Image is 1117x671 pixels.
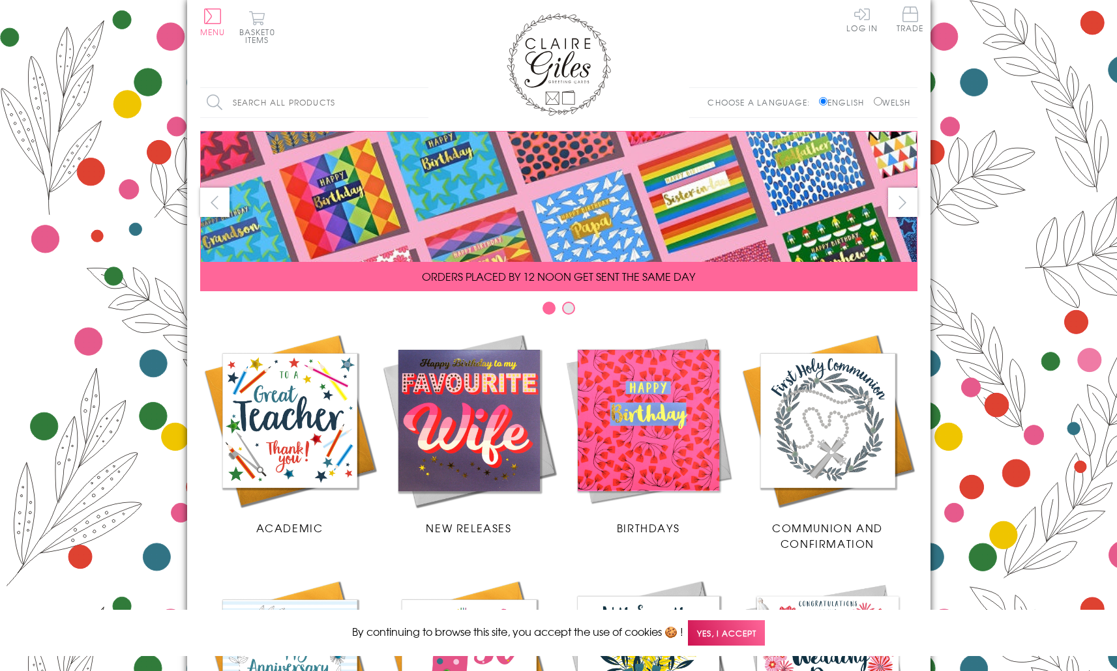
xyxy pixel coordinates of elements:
[245,26,275,46] span: 0 items
[415,88,428,117] input: Search
[559,331,738,535] a: Birthdays
[256,520,323,535] span: Academic
[507,13,611,116] img: Claire Giles Greetings Cards
[738,331,917,551] a: Communion and Confirmation
[897,7,924,32] span: Trade
[562,302,575,315] button: Carousel Page 2
[200,301,917,321] div: Carousel Pagination
[897,7,924,35] a: Trade
[874,96,911,108] label: Welsh
[426,520,511,535] span: New Releases
[543,302,556,315] button: Carousel Page 1 (Current Slide)
[617,520,679,535] span: Birthdays
[200,188,230,217] button: prev
[772,520,883,551] span: Communion and Confirmation
[422,268,695,284] span: ORDERS PLACED BY 12 NOON GET SENT THE SAME DAY
[200,331,380,535] a: Academic
[846,7,878,32] a: Log In
[200,8,226,36] button: Menu
[874,97,882,106] input: Welsh
[819,97,827,106] input: English
[688,620,765,646] span: Yes, I accept
[200,26,226,38] span: Menu
[819,96,871,108] label: English
[200,88,428,117] input: Search all products
[888,188,917,217] button: next
[380,331,559,535] a: New Releases
[707,96,816,108] p: Choose a language:
[239,10,275,44] button: Basket0 items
